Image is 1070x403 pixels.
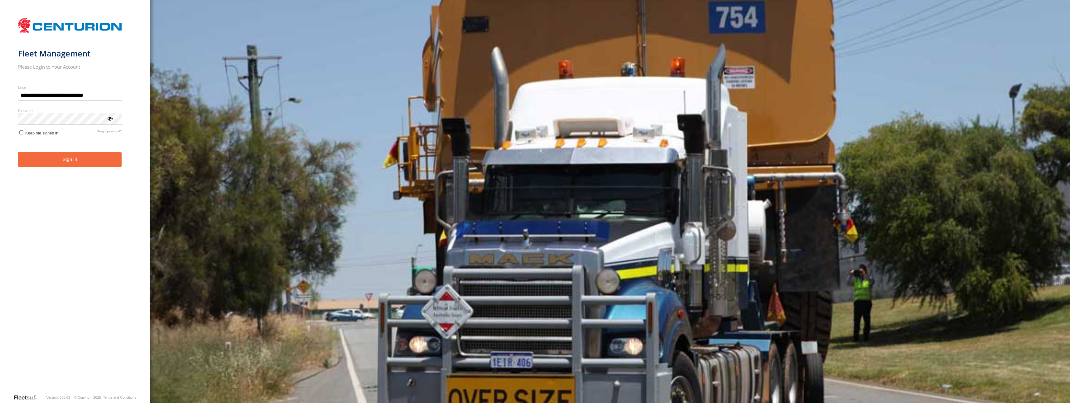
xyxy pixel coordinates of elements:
img: Centurion Transport [18,17,122,33]
label: Email [18,85,122,90]
form: main [18,15,132,394]
div: ViewPassword [107,115,113,121]
div: © Copyright 2025 - [74,396,136,399]
button: Sign in [18,152,122,167]
span: Keep me signed in [25,131,58,135]
label: Password [18,108,122,113]
input: Keep me signed in [19,130,23,134]
h1: Fleet Management [18,48,122,59]
a: Forgot password? [98,129,122,135]
a: Visit our Website [13,394,42,401]
div: Version: 305.03 [46,396,70,399]
a: Terms and Conditions [103,396,136,399]
h2: Please Login to Your Account [18,64,122,70]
